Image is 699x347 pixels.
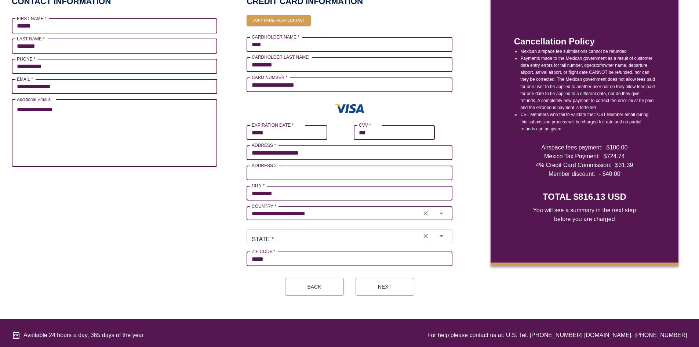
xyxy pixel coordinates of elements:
[427,331,687,340] div: For help please contact us at: U.S. Tel. [PHONE_NUMBER] [DOMAIN_NAME]. [PHONE_NUMBER]
[514,35,655,48] p: Cancellation Policy
[252,74,287,80] label: CARD NUMBER *
[615,161,633,170] span: $ 31.39
[252,203,276,209] label: COUNTRY *
[252,54,309,60] label: CARDHOLDER LAST NAME
[520,111,655,133] li: CST Members who fail to validate their CST Member email during this submission process will be ch...
[541,143,602,152] span: Airspace fees payment:
[17,36,45,42] label: LAST NAME *
[252,142,276,148] label: ADDRESS *
[607,143,628,152] span: $ 100.00
[599,170,620,178] span: - $ 40.00
[520,48,655,55] li: Mexican airspace fee submissions cannot be refunded
[247,15,310,26] button: Copy name from contact
[252,122,294,128] label: EXPIRATION DATE *
[12,331,144,340] div: Available 24 hours a day, 365 days of the year
[528,206,641,224] span: You will see a summary in the next step before you are charged
[17,56,36,62] label: PHONE *
[17,15,46,22] label: FIRST NAME *
[252,182,265,189] label: CITY *
[17,168,212,175] p: Up to X email addresses separated by a comma
[543,191,626,203] h4: TOTAL $816.13 USD
[433,208,450,218] button: Open
[520,55,655,112] li: Payments made to the Mexican government as a result of customer data entry errors for tail number...
[252,162,277,169] label: ADDRESS 2
[433,231,450,241] button: Open
[17,96,51,102] label: Additional Emails
[356,278,414,296] button: Next
[536,161,611,170] span: 4% Credit Card Commission:
[252,34,299,40] label: CARDHOLDER NAME *
[549,170,595,178] span: Member discount:
[285,278,344,296] button: Back
[418,208,434,218] button: Clear
[604,152,625,161] span: $ 724.74
[544,152,600,161] span: Mexico Tax Payment:
[17,76,33,82] label: EMAIL *
[252,248,275,254] label: ZIP CODE *
[418,231,434,241] button: Clear
[359,122,371,128] label: CVV *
